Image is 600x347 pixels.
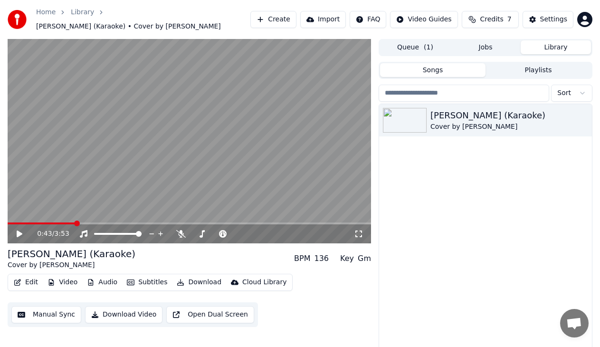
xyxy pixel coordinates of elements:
[85,306,162,323] button: Download Video
[450,40,521,54] button: Jobs
[486,63,591,77] button: Playlists
[36,8,250,31] nav: breadcrumb
[507,15,512,24] span: 7
[36,8,56,17] a: Home
[8,10,27,29] img: youka
[242,278,286,287] div: Cloud Library
[462,11,519,28] button: Credits7
[71,8,94,17] a: Library
[557,88,571,98] span: Sort
[480,15,503,24] span: Credits
[250,11,296,28] button: Create
[11,306,81,323] button: Manual Sync
[358,253,371,264] div: Gm
[8,247,135,260] div: [PERSON_NAME] (Karaoke)
[430,122,588,132] div: Cover by [PERSON_NAME]
[294,253,310,264] div: BPM
[523,11,573,28] button: Settings
[54,229,69,239] span: 3:53
[37,229,52,239] span: 0:43
[8,260,135,270] div: Cover by [PERSON_NAME]
[521,40,591,54] button: Library
[560,309,589,337] div: Open chat
[314,253,329,264] div: 136
[36,22,221,31] span: [PERSON_NAME] (Karaoke) • Cover by [PERSON_NAME]
[350,11,386,28] button: FAQ
[166,306,254,323] button: Open Dual Screen
[10,276,42,289] button: Edit
[424,43,433,52] span: ( 1 )
[380,63,486,77] button: Songs
[540,15,567,24] div: Settings
[430,109,588,122] div: [PERSON_NAME] (Karaoke)
[173,276,225,289] button: Download
[37,229,60,239] div: /
[340,253,354,264] div: Key
[44,276,81,289] button: Video
[300,11,346,28] button: Import
[83,276,121,289] button: Audio
[123,276,171,289] button: Subtitles
[380,40,450,54] button: Queue
[390,11,457,28] button: Video Guides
